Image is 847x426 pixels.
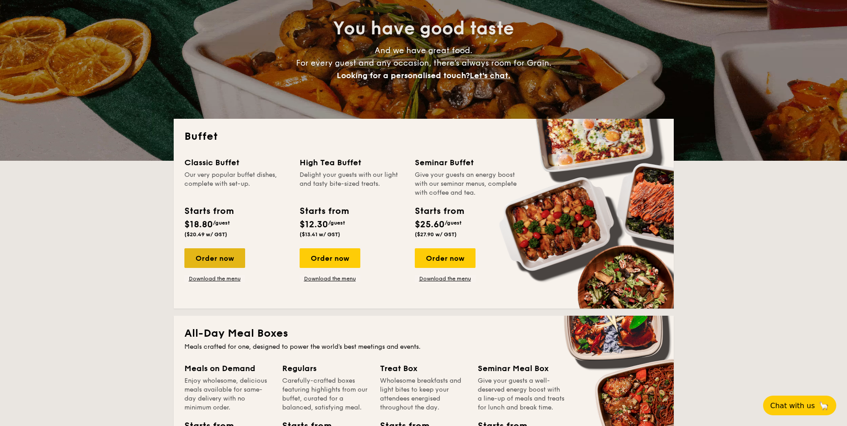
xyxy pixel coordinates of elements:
[328,220,345,226] span: /guest
[184,275,245,282] a: Download the menu
[770,401,815,410] span: Chat with us
[445,220,462,226] span: /guest
[333,18,514,39] span: You have good taste
[478,362,565,375] div: Seminar Meal Box
[300,219,328,230] span: $12.30
[184,326,663,341] h2: All-Day Meal Boxes
[300,248,360,268] div: Order now
[184,171,289,197] div: Our very popular buffet dishes, complete with set-up.
[763,396,836,415] button: Chat with us🦙
[184,376,271,412] div: Enjoy wholesome, delicious meals available for same-day delivery with no minimum order.
[184,129,663,144] h2: Buffet
[184,156,289,169] div: Classic Buffet
[380,376,467,412] div: Wholesome breakfasts and light bites to keep your attendees energised throughout the day.
[300,205,348,218] div: Starts from
[415,205,463,218] div: Starts from
[478,376,565,412] div: Give your guests a well-deserved energy boost with a line-up of meals and treats for lunch and br...
[300,231,340,238] span: ($13.41 w/ GST)
[296,46,551,80] span: And we have great food. For every guest and any occasion, there’s always room for Grain.
[184,219,213,230] span: $18.80
[300,171,404,197] div: Delight your guests with our light and tasty bite-sized treats.
[300,275,360,282] a: Download the menu
[184,342,663,351] div: Meals crafted for one, designed to power the world's best meetings and events.
[184,205,233,218] div: Starts from
[380,362,467,375] div: Treat Box
[282,362,369,375] div: Regulars
[184,362,271,375] div: Meals on Demand
[415,171,519,197] div: Give your guests an energy boost with our seminar menus, complete with coffee and tea.
[415,156,519,169] div: Seminar Buffet
[415,219,445,230] span: $25.60
[184,248,245,268] div: Order now
[415,248,476,268] div: Order now
[415,231,457,238] span: ($27.90 w/ GST)
[415,275,476,282] a: Download the menu
[300,156,404,169] div: High Tea Buffet
[818,401,829,411] span: 🦙
[282,376,369,412] div: Carefully-crafted boxes featuring highlights from our buffet, curated for a balanced, satisfying ...
[470,71,510,80] span: Let's chat.
[184,231,227,238] span: ($20.49 w/ GST)
[337,71,470,80] span: Looking for a personalised touch?
[213,220,230,226] span: /guest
